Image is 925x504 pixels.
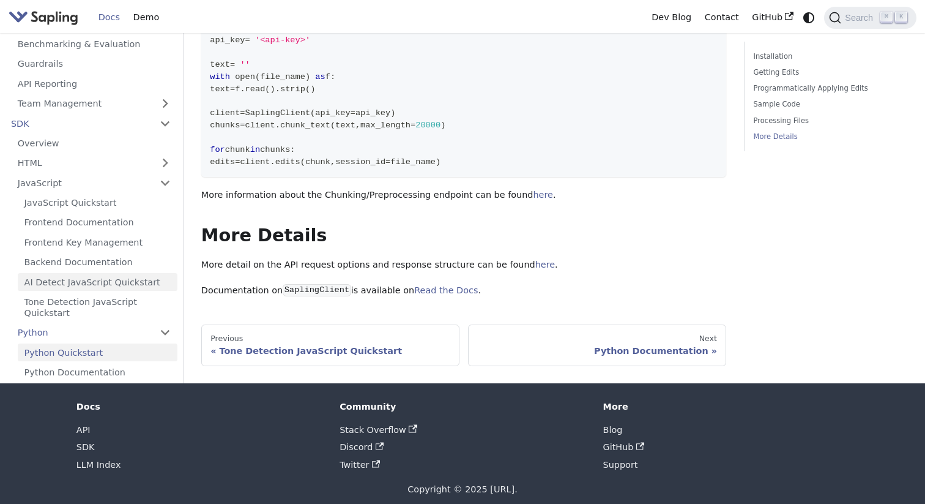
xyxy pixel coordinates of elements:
[754,115,903,127] a: Processing Files
[210,60,230,69] span: text
[414,285,478,295] a: Read the Docs
[210,108,240,118] span: client
[76,483,849,497] div: Copyright © 2025 [URL].
[533,190,552,200] a: here
[478,334,717,344] div: Next
[275,85,280,94] span: .
[360,121,410,130] span: max_length
[92,8,127,27] a: Docs
[11,135,177,152] a: Overview
[18,364,177,382] a: Python Documentation
[340,425,417,435] a: Stack Overflow
[436,157,440,167] span: )
[235,157,240,167] span: =
[335,157,385,167] span: session_id
[11,55,177,73] a: Guardrails
[201,325,727,366] nav: Docs pages
[330,72,335,81] span: :
[18,344,177,362] a: Python Quickstart
[210,36,245,45] span: api_key
[18,254,177,271] a: Backend Documentation
[603,401,849,412] div: More
[603,460,638,470] a: Support
[841,13,880,23] span: Search
[300,157,305,167] span: (
[235,85,240,94] span: f
[76,401,322,412] div: Docs
[355,121,360,130] span: ,
[310,85,315,94] span: )
[330,121,335,130] span: (
[210,85,230,94] span: text
[385,157,390,167] span: =
[315,72,325,81] span: as
[18,234,177,252] a: Frontend Key Management
[11,95,177,113] a: Team Management
[880,12,893,23] kbd: ⌘
[390,157,436,167] span: file_name
[245,36,250,45] span: =
[440,121,445,130] span: )
[4,115,153,133] a: SDK
[245,85,266,94] span: read
[255,72,260,81] span: (
[745,8,800,27] a: GitHub
[330,157,335,167] span: ,
[210,145,225,154] span: for
[11,324,177,342] a: Python
[255,36,310,45] span: '<api-key>'
[76,460,121,470] a: LLM Index
[754,83,903,94] a: Programmatically Applying Edits
[603,425,623,435] a: Blog
[245,121,275,130] span: client
[280,85,305,94] span: strip
[305,72,310,81] span: )
[210,72,230,81] span: with
[18,194,177,212] a: JavaScript Quickstart
[310,108,315,118] span: (
[754,131,903,143] a: More Details
[270,157,275,167] span: .
[340,442,384,452] a: Discord
[240,108,245,118] span: =
[201,258,727,273] p: More detail on the API request options and response structure can be found .
[415,121,440,130] span: 20000
[478,345,717,356] div: Python Documentation
[305,85,310,94] span: (
[210,334,450,344] div: Previous
[390,108,395,118] span: )
[260,145,290,154] span: chunks
[225,145,250,154] span: chunk
[127,8,166,27] a: Demo
[824,7,916,29] button: Search (Command+K)
[800,9,818,26] button: Switch between dark and light mode (currently system mode)
[201,325,459,366] a: PreviousTone Detection JavaScript Quickstart
[340,401,585,412] div: Community
[11,36,177,53] a: Benchmarking & Evaluation
[153,115,177,133] button: Collapse sidebar category 'SDK'
[290,145,295,154] span: :
[280,121,330,130] span: chunk_text
[335,121,355,130] span: text
[754,67,903,78] a: Getting Edits
[355,108,390,118] span: api_key
[11,175,177,192] a: JavaScript
[305,157,330,167] span: chunk
[754,51,903,62] a: Installation
[275,121,280,130] span: .
[250,145,260,154] span: in
[895,12,907,23] kbd: K
[230,85,235,94] span: =
[210,345,450,356] div: Tone Detection JavaScript Quickstart
[468,325,726,366] a: NextPython Documentation
[76,442,95,452] a: SDK
[18,214,177,231] a: Frontend Documentation
[201,188,727,203] p: More information about the Chunking/Preprocessing endpoint can be found .
[210,157,235,167] span: edits
[245,108,311,118] span: SaplingClient
[240,60,250,69] span: ''
[240,85,245,94] span: .
[283,284,351,296] code: SaplingClient
[201,225,727,247] h2: More Details
[410,121,415,130] span: =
